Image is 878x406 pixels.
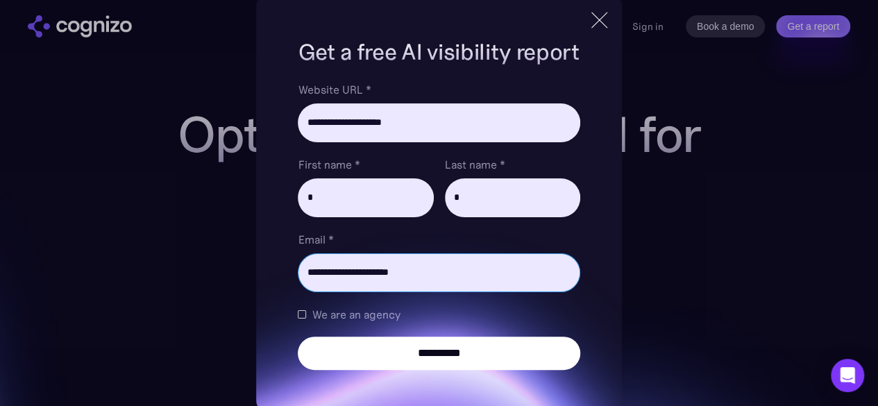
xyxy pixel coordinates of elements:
[445,156,580,173] label: Last name *
[312,306,400,323] span: We are an agency
[831,359,864,392] div: Open Intercom Messenger
[298,231,580,248] label: Email *
[298,156,433,173] label: First name *
[298,37,580,67] h1: Get a free AI visibility report
[298,81,580,98] label: Website URL *
[298,81,580,370] form: Brand Report Form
